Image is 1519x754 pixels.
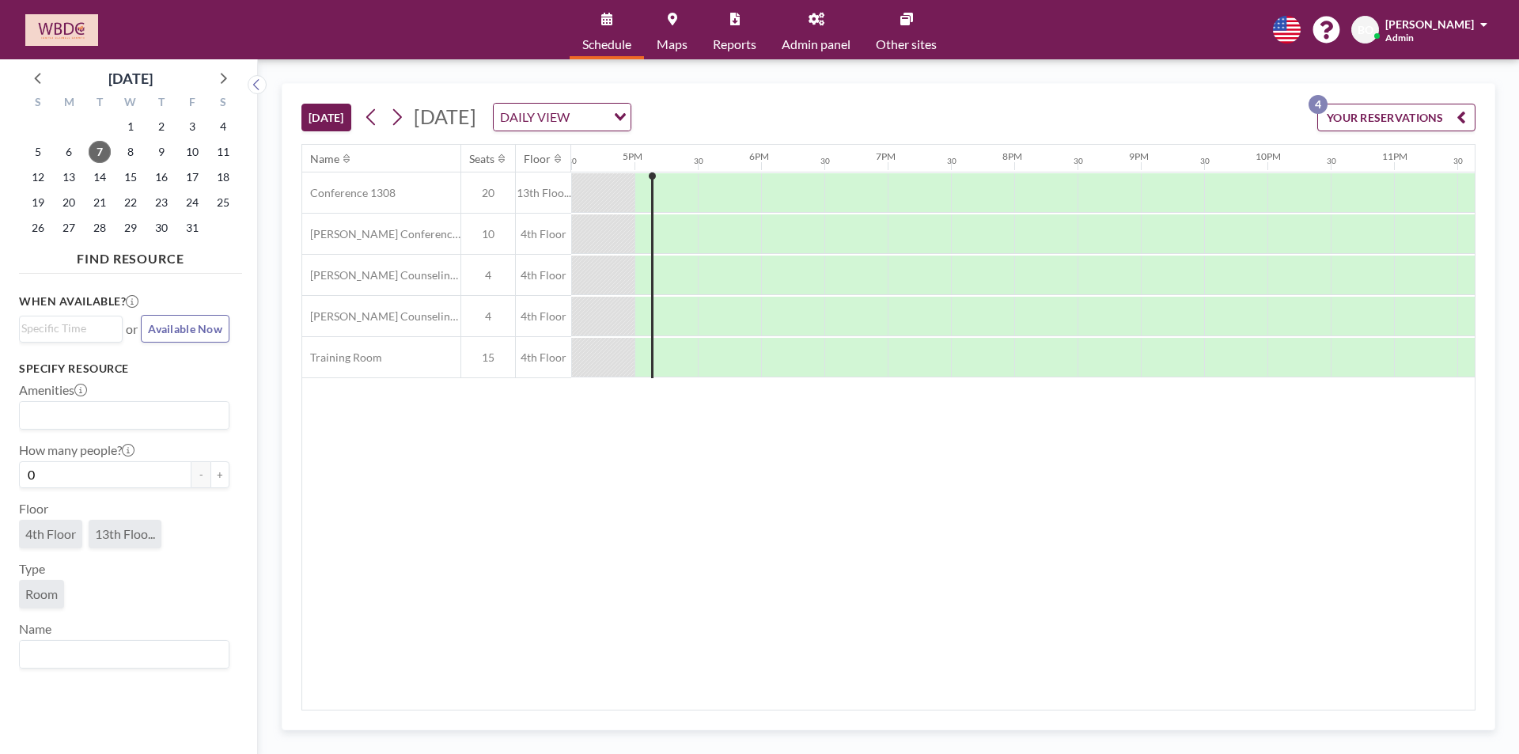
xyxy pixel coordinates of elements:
[782,38,850,51] span: Admin panel
[301,104,351,131] button: [DATE]
[516,186,571,200] span: 13th Floo...
[1002,150,1022,162] div: 8PM
[126,321,138,337] span: or
[19,244,242,267] h4: FIND RESOURCE
[95,526,155,541] span: 13th Floo...
[212,191,234,214] span: Saturday, October 25, 2025
[25,14,98,46] img: organization-logo
[207,93,238,114] div: S
[181,116,203,138] span: Friday, October 3, 2025
[212,116,234,138] span: Saturday, October 4, 2025
[469,152,494,166] div: Seats
[146,93,176,114] div: T
[150,141,172,163] span: Thursday, October 9, 2025
[119,217,142,239] span: Wednesday, October 29, 2025
[27,166,49,188] span: Sunday, October 12, 2025
[181,191,203,214] span: Friday, October 24, 2025
[820,156,830,166] div: 30
[89,166,111,188] span: Tuesday, October 14, 2025
[21,644,220,665] input: Search for option
[58,191,80,214] span: Monday, October 20, 2025
[461,227,515,241] span: 10
[89,191,111,214] span: Tuesday, October 21, 2025
[947,156,956,166] div: 30
[461,268,515,282] span: 4
[1385,32,1414,44] span: Admin
[461,350,515,365] span: 15
[148,322,222,335] span: Available Now
[1358,23,1373,37] span: BO
[181,217,203,239] span: Friday, October 31, 2025
[302,227,460,241] span: [PERSON_NAME] Conference Room
[19,501,48,517] label: Floor
[210,461,229,488] button: +
[19,561,45,577] label: Type
[27,141,49,163] span: Sunday, October 5, 2025
[516,268,571,282] span: 4th Floor
[516,350,571,365] span: 4th Floor
[25,526,76,541] span: 4th Floor
[20,402,229,429] div: Search for option
[58,141,80,163] span: Monday, October 6, 2025
[150,191,172,214] span: Thursday, October 23, 2025
[212,166,234,188] span: Saturday, October 18, 2025
[19,621,51,637] label: Name
[116,93,146,114] div: W
[749,150,769,162] div: 6PM
[302,186,396,200] span: Conference 1308
[19,382,87,398] label: Amenities
[19,442,134,458] label: How many people?
[89,141,111,163] span: Tuesday, October 7, 2025
[302,350,382,365] span: Training Room
[1074,156,1083,166] div: 30
[1453,156,1463,166] div: 30
[623,150,642,162] div: 5PM
[567,156,577,166] div: 30
[1317,104,1475,131] button: YOUR RESERVATIONS4
[181,141,203,163] span: Friday, October 10, 2025
[27,191,49,214] span: Sunday, October 19, 2025
[461,309,515,324] span: 4
[150,217,172,239] span: Thursday, October 30, 2025
[1309,95,1328,114] p: 4
[20,641,229,668] div: Search for option
[212,141,234,163] span: Saturday, October 11, 2025
[119,116,142,138] span: Wednesday, October 1, 2025
[20,316,122,340] div: Search for option
[23,93,54,114] div: S
[524,152,551,166] div: Floor
[1200,156,1210,166] div: 30
[657,38,688,51] span: Maps
[19,362,229,376] h3: Specify resource
[21,320,113,337] input: Search for option
[497,107,573,127] span: DAILY VIEW
[1385,17,1474,31] span: [PERSON_NAME]
[119,141,142,163] span: Wednesday, October 8, 2025
[150,116,172,138] span: Thursday, October 2, 2025
[414,104,476,128] span: [DATE]
[181,166,203,188] span: Friday, October 17, 2025
[150,166,172,188] span: Thursday, October 16, 2025
[58,166,80,188] span: Monday, October 13, 2025
[494,104,631,131] div: Search for option
[27,217,49,239] span: Sunday, October 26, 2025
[176,93,207,114] div: F
[302,268,460,282] span: [PERSON_NAME] Counseling Room
[1129,150,1149,162] div: 9PM
[516,309,571,324] span: 4th Floor
[694,156,703,166] div: 30
[1256,150,1281,162] div: 10PM
[21,405,220,426] input: Search for option
[85,93,116,114] div: T
[876,150,896,162] div: 7PM
[582,38,631,51] span: Schedule
[574,107,604,127] input: Search for option
[58,217,80,239] span: Monday, October 27, 2025
[119,166,142,188] span: Wednesday, October 15, 2025
[876,38,937,51] span: Other sites
[89,217,111,239] span: Tuesday, October 28, 2025
[713,38,756,51] span: Reports
[302,309,460,324] span: [PERSON_NAME] Counseling Room
[191,461,210,488] button: -
[1382,150,1407,162] div: 11PM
